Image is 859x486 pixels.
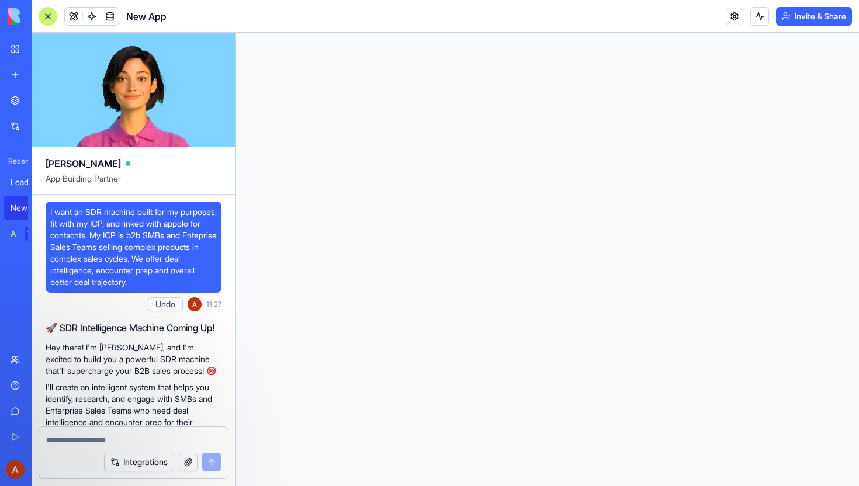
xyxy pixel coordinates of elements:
[46,173,221,194] span: App Building Partner
[188,297,202,311] img: ACg8ocI-c5e3sNEgpuQbCGnkaEBabSpqlih1GHpqUeDIli2Dh_vbEA=s96-c
[4,171,50,194] a: Lead Scoring Engine
[46,157,121,171] span: [PERSON_NAME]
[46,342,221,377] p: Hey there! I'm [PERSON_NAME], and I'm excited to build you a powerful SDR machine that'll superch...
[46,381,221,440] p: I'll create an intelligent system that helps you identify, research, and engage with SMBs and Ent...
[11,228,16,239] div: AI Logo Generator
[6,460,25,479] img: ACg8ocI-c5e3sNEgpuQbCGnkaEBabSpqlih1GHpqUeDIli2Dh_vbEA=s96-c
[167,398,400,480] iframe: Intercom notifications message
[4,222,50,245] a: AI Logo GeneratorTRY
[148,297,183,311] button: Undo
[50,206,217,288] span: I want an SDR machine built for my purposes, fit with my ICP, and linked with appolo for contacnt...
[4,196,50,220] a: New App
[104,453,174,471] button: Integrations
[11,176,43,188] div: Lead Scoring Engine
[46,321,221,335] h2: 🚀 SDR Intelligence Machine Coming Up!
[8,8,81,25] img: logo
[4,157,28,166] span: Recent
[126,9,167,23] span: New App
[776,7,852,26] button: Invite & Share
[25,227,43,241] div: TRY
[11,202,43,214] div: New App
[206,300,221,309] span: 11:27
